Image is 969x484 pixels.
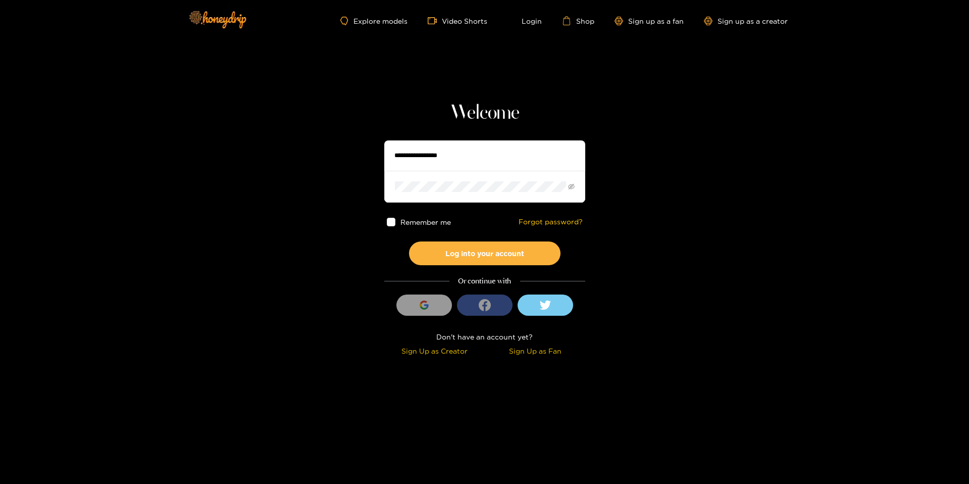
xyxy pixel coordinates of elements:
span: eye-invisible [568,183,575,190]
div: Don't have an account yet? [384,331,585,343]
a: Shop [562,16,594,25]
a: Forgot password? [519,218,583,226]
a: Sign up as a creator [704,17,788,25]
a: Explore models [340,17,407,25]
span: Remember me [400,218,450,226]
h1: Welcome [384,101,585,125]
a: Sign up as a fan [615,17,684,25]
button: Log into your account [409,241,560,265]
span: video-camera [428,16,442,25]
a: Login [507,16,542,25]
div: Or continue with [384,275,585,287]
div: Sign Up as Creator [387,345,482,357]
div: Sign Up as Fan [487,345,583,357]
a: Video Shorts [428,16,487,25]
